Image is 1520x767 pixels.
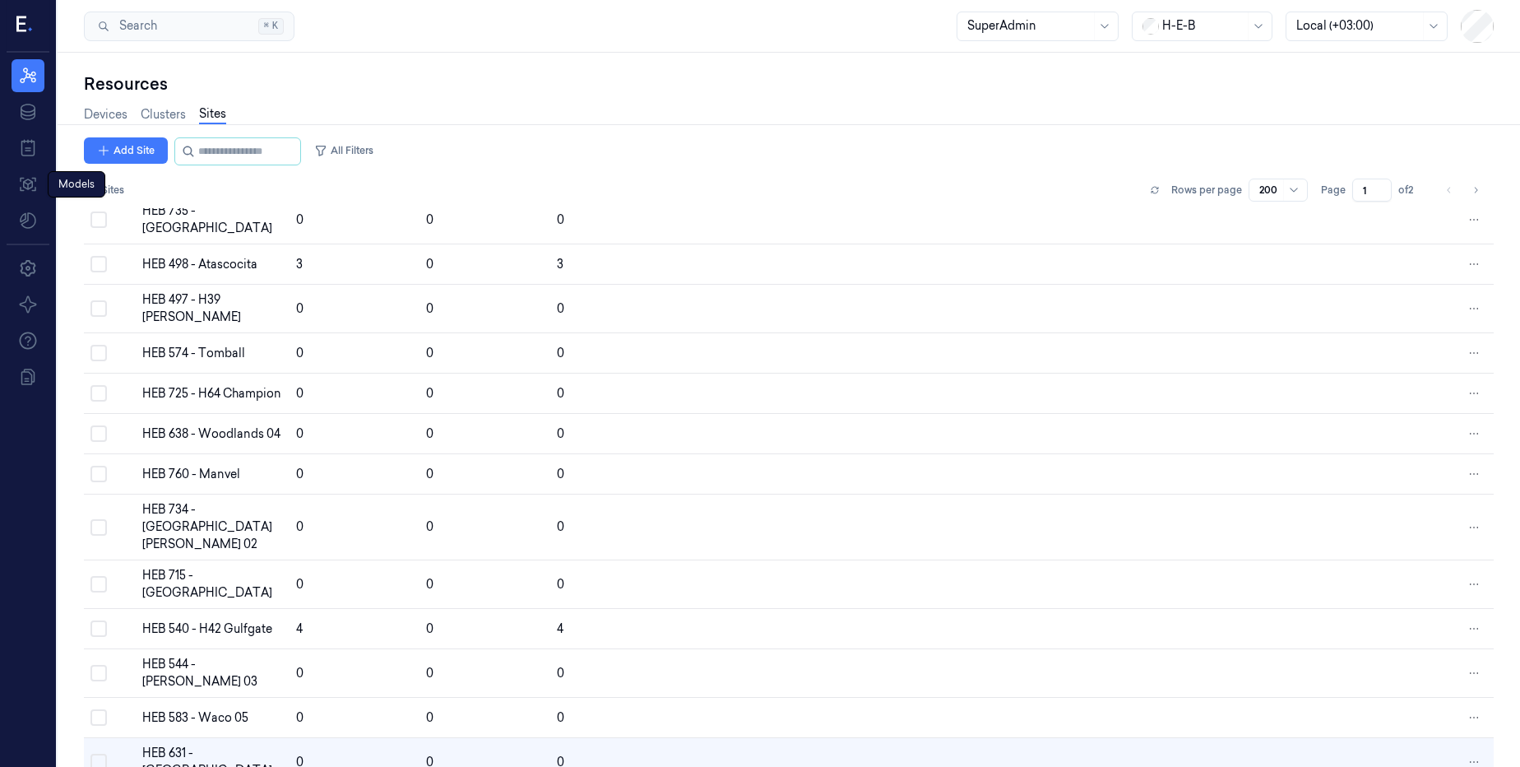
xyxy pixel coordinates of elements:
[296,346,304,360] span: 0
[426,710,433,725] span: 0
[296,386,304,401] span: 0
[426,426,433,441] span: 0
[199,105,226,124] a: Sites
[308,137,380,164] button: All Filters
[142,709,283,727] div: HEB 583 - Waco 05
[296,467,304,481] span: 0
[1438,179,1487,202] nav: pagination
[426,301,433,316] span: 0
[296,301,304,316] span: 0
[426,467,433,481] span: 0
[84,12,294,41] button: Search⌘K
[557,346,564,360] span: 0
[1464,179,1487,202] button: Go to next page
[142,202,283,237] div: HEB 735 - [GEOGRAPHIC_DATA]
[90,256,107,272] button: Select row
[142,385,283,402] div: HEB 725 - H64 Champion
[90,385,107,402] button: Select row
[426,666,433,681] span: 0
[296,212,304,227] span: 0
[142,466,283,483] div: HEB 760 - Manvel
[90,621,107,637] button: Select row
[426,257,433,272] span: 0
[296,621,303,636] span: 4
[296,257,303,272] span: 3
[84,106,127,123] a: Devices
[142,345,283,362] div: HEB 574 - Tomball
[296,577,304,592] span: 0
[296,710,304,725] span: 0
[557,577,564,592] span: 0
[557,301,564,316] span: 0
[142,501,283,553] div: HEB 734 - [GEOGRAPHIC_DATA][PERSON_NAME] 02
[90,425,107,442] button: Select row
[1171,183,1242,198] p: Rows per page
[557,386,564,401] span: 0
[90,519,107,536] button: Select row
[142,656,283,690] div: HEB 544 - [PERSON_NAME] 03
[426,212,433,227] span: 0
[142,425,283,443] div: HEB 638 - Woodlands 04
[90,709,107,726] button: Select row
[141,106,186,123] a: Clusters
[557,467,564,481] span: 0
[90,665,107,681] button: Select row
[1398,183,1425,198] span: of 2
[557,621,563,636] span: 4
[426,346,433,360] span: 0
[296,519,304,534] span: 0
[557,666,564,681] span: 0
[557,212,564,227] span: 0
[557,257,563,272] span: 3
[142,291,283,326] div: HEB 497 - H39 [PERSON_NAME]
[557,519,564,534] span: 0
[426,519,433,534] span: 0
[48,171,105,198] div: Models
[426,577,433,592] span: 0
[90,212,107,228] button: Select row
[142,567,283,602] div: HEB 715 - [GEOGRAPHIC_DATA]
[113,17,157,35] span: Search
[90,345,107,361] button: Select row
[557,426,564,441] span: 0
[557,710,564,725] span: 0
[84,72,1494,95] div: Resources
[90,576,107,593] button: Select row
[142,256,283,273] div: HEB 498 - Atascocita
[296,666,304,681] span: 0
[142,621,283,638] div: HEB 540 - H42 Gulfgate
[296,426,304,441] span: 0
[84,137,168,164] button: Add Site
[426,386,433,401] span: 0
[90,466,107,482] button: Select row
[1321,183,1346,198] span: Page
[90,300,107,317] button: Select row
[426,621,433,636] span: 0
